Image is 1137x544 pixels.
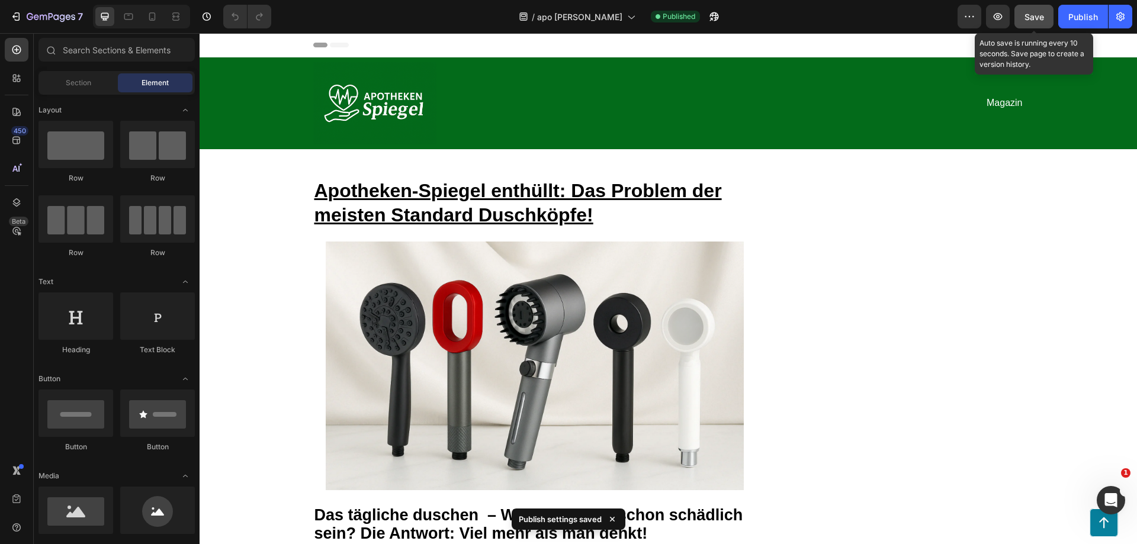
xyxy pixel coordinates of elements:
[1121,468,1130,478] span: 1
[120,345,195,355] div: Text Block
[5,5,88,28] button: 7
[38,38,195,62] input: Search Sections & Elements
[1097,486,1125,514] iframe: Intercom live chat
[115,473,544,509] strong: Das tägliche duschen – Was soll daran schon schädlich sein? Die Antwort: Viel mehr als man denkt!
[38,276,53,287] span: Text
[1024,12,1044,22] span: Save
[473,64,823,76] p: Magazin
[176,369,195,388] span: Toggle open
[537,11,622,23] span: apo [PERSON_NAME]
[66,78,91,88] span: Section
[663,11,695,22] span: Published
[38,442,113,452] div: Button
[1068,11,1098,23] div: Publish
[78,9,83,24] p: 7
[9,217,28,226] div: Beta
[120,442,195,452] div: Button
[223,5,271,28] div: Undo/Redo
[142,78,169,88] span: Element
[1014,5,1054,28] button: Save
[38,345,113,355] div: Heading
[38,247,113,258] div: Row
[176,101,195,120] span: Toggle open
[176,466,195,485] span: Toggle open
[38,471,59,481] span: Media
[115,147,522,192] u: Apotheken-Spiegel enthüllt: Das Problem der meisten Standard Duschköpfe!
[532,11,535,23] span: /
[519,513,602,525] p: Publish settings saved
[38,374,60,384] span: Button
[200,33,1137,544] iframe: Design area
[38,105,62,115] span: Layout
[1058,5,1108,28] button: Publish
[120,173,195,184] div: Row
[11,126,28,136] div: 450
[176,272,195,291] span: Toggle open
[38,173,113,184] div: Row
[114,208,557,458] img: gempages_578348303154938821-cc466a5e-af8d-41cd-8a37-13820b2ab991.png
[120,247,195,258] div: Row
